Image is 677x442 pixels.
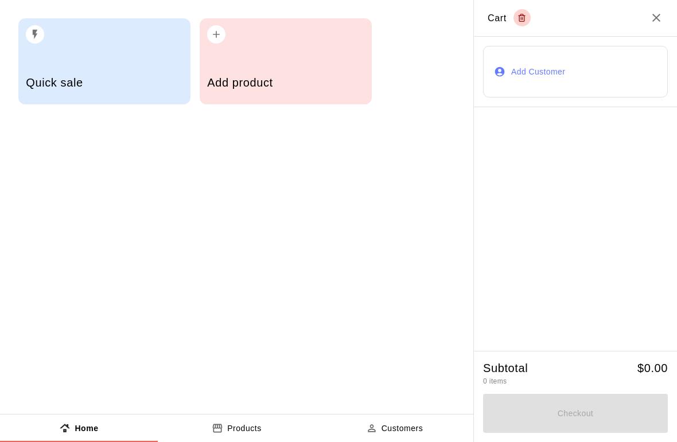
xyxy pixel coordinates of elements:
[207,75,364,91] h5: Add product
[637,361,668,376] h5: $ 0.00
[483,361,528,376] h5: Subtotal
[488,9,531,26] div: Cart
[200,18,372,104] button: Add product
[649,11,663,25] button: Close
[18,18,190,104] button: Quick sale
[483,46,668,98] button: Add Customer
[483,377,507,385] span: 0 items
[382,423,423,435] p: Customers
[227,423,262,435] p: Products
[513,9,531,26] button: Empty cart
[75,423,98,435] p: Home
[26,75,182,91] h5: Quick sale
